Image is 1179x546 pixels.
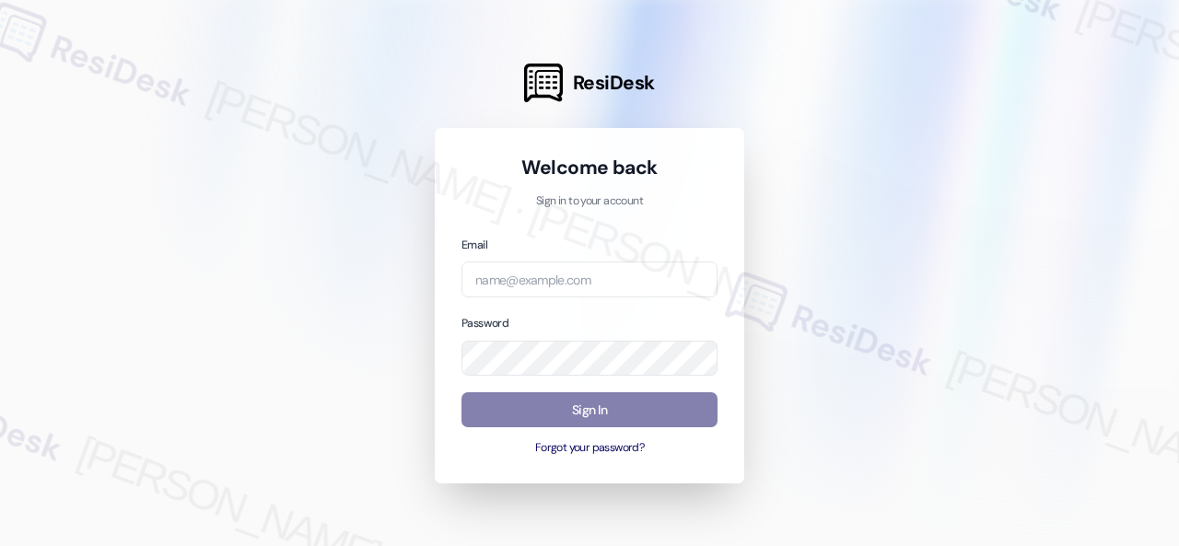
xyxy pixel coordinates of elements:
span: ResiDesk [573,70,655,96]
label: Password [461,316,508,331]
button: Sign In [461,392,718,428]
input: name@example.com [461,261,718,297]
button: Forgot your password? [461,440,718,457]
img: ResiDesk Logo [524,64,563,102]
p: Sign in to your account [461,193,718,210]
label: Email [461,238,487,252]
h1: Welcome back [461,155,718,180]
